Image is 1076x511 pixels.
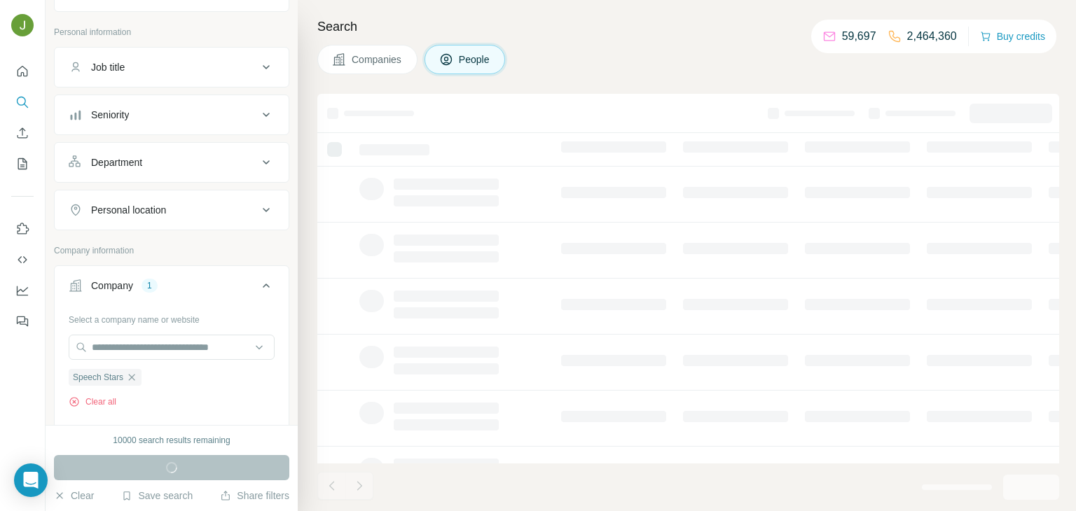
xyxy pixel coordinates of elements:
[54,26,289,38] p: Personal information
[55,193,289,227] button: Personal location
[91,279,133,293] div: Company
[11,151,34,176] button: My lists
[55,269,289,308] button: Company1
[980,27,1045,46] button: Buy credits
[54,489,94,503] button: Clear
[11,247,34,272] button: Use Surfe API
[11,59,34,84] button: Quick start
[55,146,289,179] button: Department
[113,434,230,447] div: 10000 search results remaining
[11,278,34,303] button: Dashboard
[69,308,275,326] div: Select a company name or website
[69,395,116,408] button: Clear all
[14,463,48,497] div: Open Intercom Messenger
[907,28,957,45] p: 2,464,360
[842,28,876,45] p: 59,697
[91,203,166,217] div: Personal location
[459,52,491,66] span: People
[11,216,34,241] button: Use Surfe on LinkedIn
[73,371,123,384] span: Speech Stars
[142,279,158,292] div: 1
[11,309,34,334] button: Feedback
[11,14,34,36] img: Avatar
[55,98,289,132] button: Seniority
[91,108,129,122] div: Seniority
[121,489,193,503] button: Save search
[11,120,34,146] button: Enrich CSV
[220,489,289,503] button: Share filters
[54,244,289,257] p: Company information
[317,17,1059,36] h4: Search
[91,155,142,169] div: Department
[11,90,34,115] button: Search
[91,60,125,74] div: Job title
[55,50,289,84] button: Job title
[352,52,403,66] span: Companies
